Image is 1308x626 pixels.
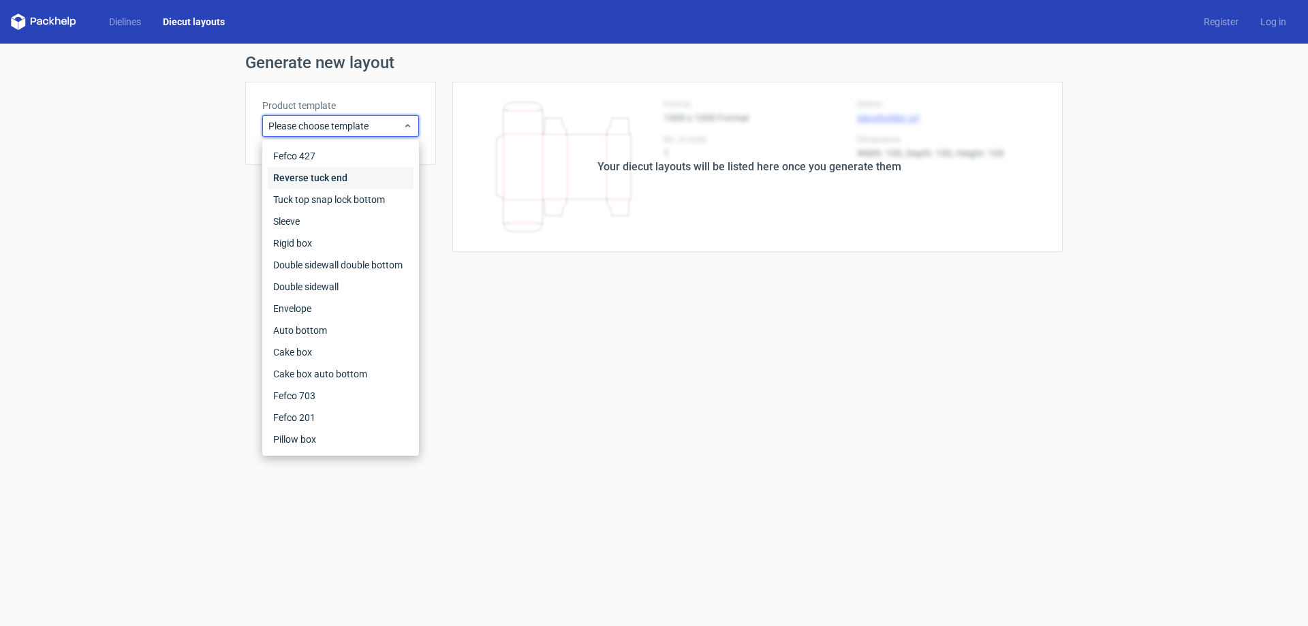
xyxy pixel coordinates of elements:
a: Log in [1249,15,1297,29]
div: Pillow box [268,428,414,450]
div: Envelope [268,298,414,319]
span: Please choose template [268,119,403,133]
label: Product template [262,99,419,112]
div: Reverse tuck end [268,167,414,189]
div: Sleeve [268,210,414,232]
a: Diecut layouts [152,15,236,29]
a: Dielines [98,15,152,29]
h1: Generate new layout [245,54,1063,71]
div: Cake box [268,341,414,363]
div: Rigid box [268,232,414,254]
div: Tuck top snap lock bottom [268,189,414,210]
div: Auto bottom [268,319,414,341]
div: Double sidewall double bottom [268,254,414,276]
div: Your diecut layouts will be listed here once you generate them [597,159,901,175]
div: Fefco 703 [268,385,414,407]
div: Fefco 201 [268,407,414,428]
a: Register [1193,15,1249,29]
div: Double sidewall [268,276,414,298]
div: Fefco 427 [268,145,414,167]
div: Cake box auto bottom [268,363,414,385]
